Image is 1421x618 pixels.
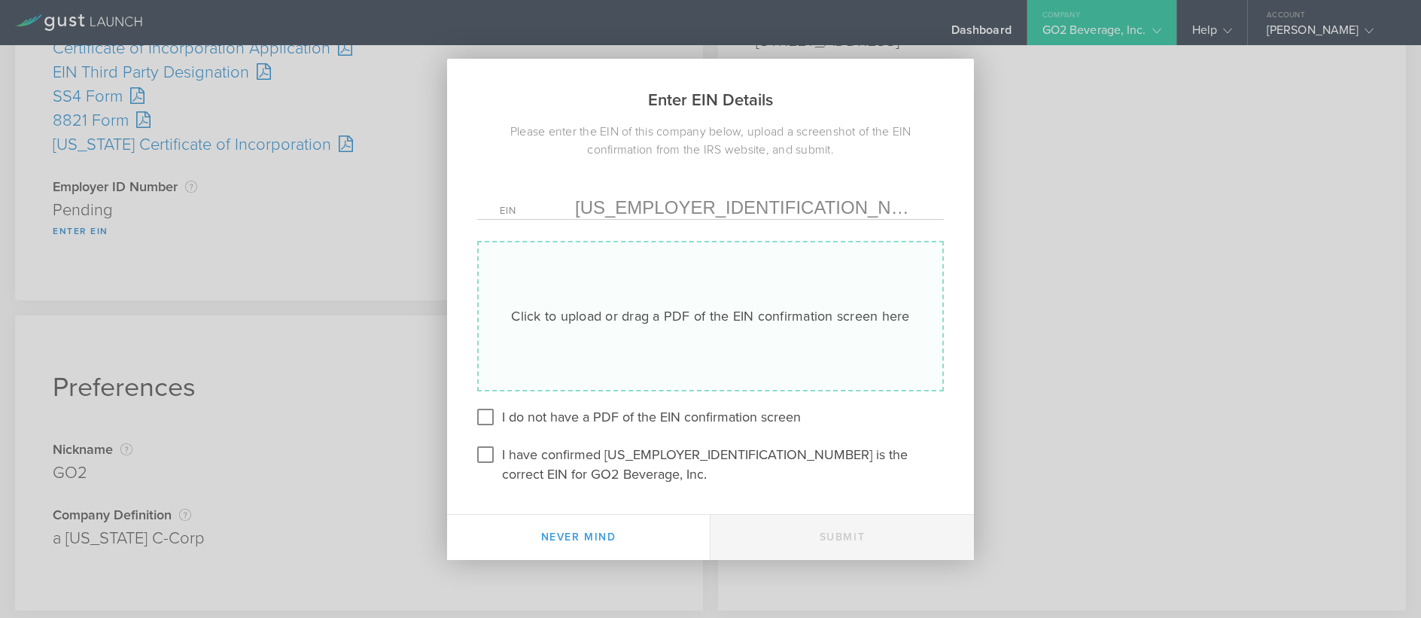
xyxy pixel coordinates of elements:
[447,515,710,560] button: Never mind
[575,196,921,219] input: Required
[447,59,974,123] h2: Enter EIN Details
[447,123,974,159] div: Please enter the EIN of this company below, upload a screenshot of the EIN confirmation from the ...
[710,515,974,560] button: Submit
[502,405,801,427] label: I do not have a PDF of the EIN confirmation screen
[511,306,909,326] div: Click to upload or drag a PDF of the EIN confirmation screen here
[500,206,575,219] label: EIN
[502,443,940,484] label: I have confirmed [US_EMPLOYER_IDENTIFICATION_NUMBER] is the correct EIN for GO2 Beverage, Inc.
[1346,546,1421,618] iframe: Chat Widget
